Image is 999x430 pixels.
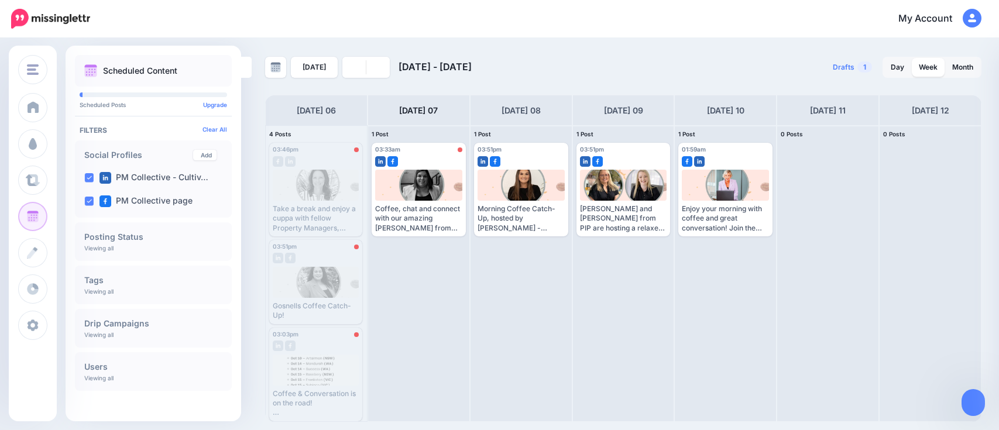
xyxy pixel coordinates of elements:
[285,156,296,167] img: linkedin-grey-square.png
[474,130,491,137] span: 1 Post
[273,243,297,250] span: 03:51pm
[682,204,769,233] div: Enjoy your morning with coffee and great conversation! Join the amazing [PERSON_NAME] from Blackb...
[84,331,114,338] p: Viewing all
[84,276,222,284] h4: Tags
[99,195,111,207] img: facebook-square.png
[387,156,398,167] img: facebook-square.png
[399,61,472,73] span: [DATE] - [DATE]
[273,156,283,167] img: facebook-grey-square.png
[576,130,593,137] span: 1 Post
[682,156,692,167] img: facebook-square.png
[375,146,400,153] span: 03:33am
[84,374,114,381] p: Viewing all
[80,102,227,108] p: Scheduled Posts
[202,126,227,133] a: Clear All
[580,204,667,233] div: [PERSON_NAME] and [PERSON_NAME] from PIP are hosting a relaxed coffee catch-up on the [DATE]. It’...
[490,156,500,167] img: facebook-square.png
[912,58,945,77] a: Week
[678,130,695,137] span: 1 Post
[375,204,462,233] div: Coffee, chat and connect with our amazing [PERSON_NAME] from Recruit and Consult. See you [DATE]!
[857,61,872,73] span: 1
[99,195,193,207] label: PM Collective page
[826,57,879,78] a: Drafts1
[604,104,643,118] h4: [DATE] 09
[84,64,97,77] img: calendar.png
[945,58,980,77] a: Month
[270,62,281,73] img: calendar-grey-darker.png
[99,172,111,184] img: linkedin-square.png
[375,156,386,167] img: linkedin-square.png
[285,253,296,263] img: facebook-grey-square.png
[297,104,336,118] h4: [DATE] 06
[273,146,298,153] span: 03:46pm
[694,156,705,167] img: linkedin-square.png
[80,126,227,135] h4: Filters
[11,9,90,29] img: Missinglettr
[84,319,222,328] h4: Drip Campaigns
[502,104,541,118] h4: [DATE] 08
[478,146,502,153] span: 03:51pm
[707,104,744,118] h4: [DATE] 10
[27,64,39,75] img: menu.png
[273,331,298,338] span: 03:03pm
[203,101,227,108] a: Upgrade
[372,130,389,137] span: 1 Post
[84,233,222,241] h4: Posting Status
[478,156,488,167] img: linkedin-square.png
[84,363,222,371] h4: Users
[273,340,283,351] img: linkedin-grey-square.png
[269,130,291,137] span: 4 Posts
[84,151,193,159] h4: Social Profiles
[833,64,854,71] span: Drafts
[580,156,591,167] img: linkedin-square.png
[478,204,565,233] div: Morning Coffee Catch-Up, hosted by [PERSON_NAME] - Thryve Property. See you there!
[99,172,208,184] label: PM Collective - Cultiv…
[193,150,217,160] a: Add
[273,253,283,263] img: linkedin-grey-square.png
[580,146,604,153] span: 03:51pm
[291,57,338,78] a: [DATE]
[103,67,177,75] p: Scheduled Content
[810,104,846,118] h4: [DATE] 11
[273,389,359,418] div: Coffee & Conversation is on the road! We’re bringing good chats, great company, and warm brews ac...
[781,130,803,137] span: 0 Posts
[883,130,905,137] span: 0 Posts
[887,5,981,33] a: My Account
[84,245,114,252] p: Viewing all
[884,58,911,77] a: Day
[682,146,706,153] span: 01:59am
[285,340,296,351] img: facebook-grey-square.png
[912,104,949,118] h4: [DATE] 12
[84,288,114,295] p: Viewing all
[273,301,359,321] div: Gosnells Coffee Catch-Up!
[399,104,438,118] h4: [DATE] 07
[273,204,359,233] div: Take a break and enjoy a cuppa with fellow Property Managers, hosted by the lovely [PERSON_NAME] ...
[592,156,603,167] img: facebook-square.png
